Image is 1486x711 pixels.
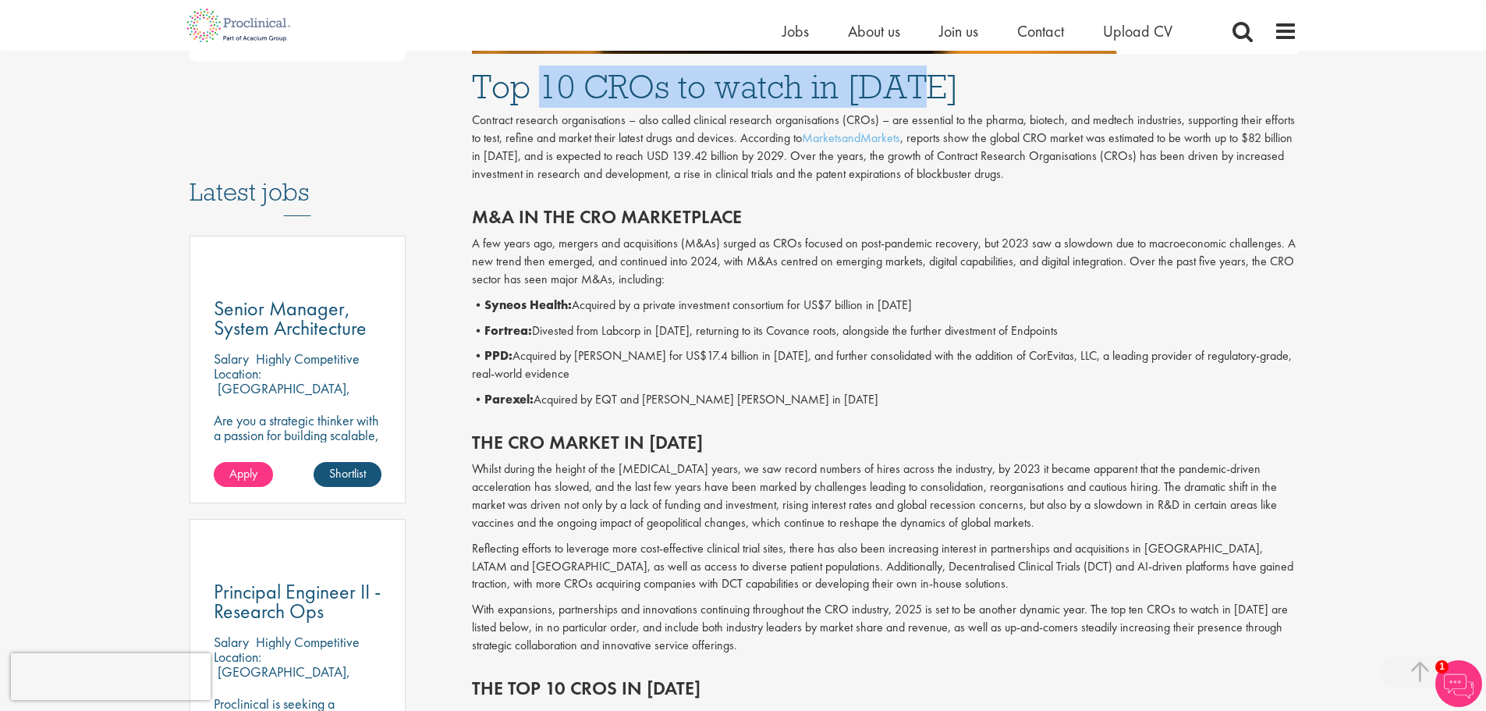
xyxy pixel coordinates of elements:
span: Salary [214,633,249,651]
p: Whilst during the height of the [MEDICAL_DATA] years, we saw record numbers of hires across the i... [472,460,1297,531]
span: Location: [214,648,261,666]
span: Location: [214,364,261,382]
p: • Acquired by EQT and [PERSON_NAME] [PERSON_NAME] in [DATE] [472,391,1297,409]
a: Principal Engineer II - Research Ops [214,582,382,621]
a: About us [848,21,900,41]
b: PPD: [484,347,512,364]
a: MarketsandMarkets [802,130,900,146]
p: [GEOGRAPHIC_DATA], [GEOGRAPHIC_DATA] [214,663,350,695]
h2: The top 10 CROs in [DATE] [472,678,1297,699]
iframe: reCAPTCHA [11,653,211,700]
a: Jobs [782,21,809,41]
b: Parexel: [484,391,534,407]
span: Senior Manager, System Architecture [214,295,367,341]
p: Highly Competitive [256,350,360,368]
a: Shortlist [314,462,381,487]
span: Salary [214,350,249,368]
h3: Latest jobs [190,140,406,216]
a: Apply [214,462,273,487]
p: A few years ago, mergers and acquisitions (M&As) surged as CROs focused on post-pandemic recovery... [472,235,1297,289]
b: Fortrea: [484,322,532,339]
p: • Acquired by [PERSON_NAME] for US$17.4 billion in [DATE], and further consolidated with the addi... [472,347,1297,383]
p: Highly Competitive [256,633,360,651]
p: • Divested from Labcorp in [DATE], returning to its Covance roots, alongside the further divestme... [472,322,1297,340]
p: Contract research organisations – also called clinical research organisations (CROs) – are essent... [472,112,1297,183]
p: With expansions, partnerships and innovations continuing throughout the CRO industry, 2025 is set... [472,601,1297,655]
span: 1 [1435,660,1449,674]
p: Are you a strategic thinker with a passion for building scalable, modular technology platforms? [214,413,382,457]
h2: The CRO market in [DATE] [472,432,1297,453]
img: Chatbot [1435,660,1482,707]
a: Upload CV [1103,21,1172,41]
a: Senior Manager, System Architecture [214,299,382,338]
h2: M&A in the CRO marketplace [472,207,1297,227]
a: Join us [939,21,978,41]
span: Apply [229,465,257,482]
span: Principal Engineer II - Research Ops [214,578,381,624]
p: [GEOGRAPHIC_DATA], [GEOGRAPHIC_DATA] [214,379,350,412]
a: Contact [1017,21,1064,41]
h1: Top 10 CROs to watch in [DATE] [472,69,1297,104]
p: • Acquired by a private investment consortium for US$7 billion in [DATE] [472,297,1297,315]
p: Reflecting efforts to leverage more cost-effective clinical trial sites, there has also been incr... [472,540,1297,594]
b: Syneos Health: [484,297,572,313]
